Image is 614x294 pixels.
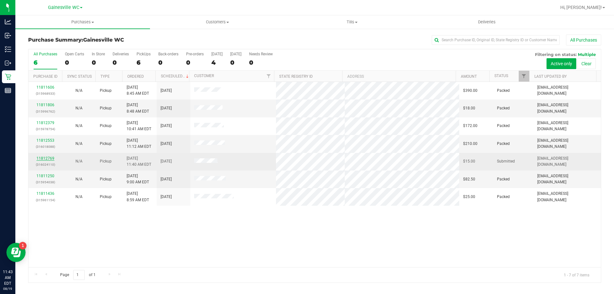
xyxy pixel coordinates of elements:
[432,35,560,45] input: Search Purchase ID, Original ID, State Registry ID or Customer Name...
[36,156,54,161] a: 11812769
[158,59,178,66] div: 0
[285,19,419,25] span: Tills
[127,74,144,79] a: Ordered
[534,74,567,79] a: Last Updated By
[537,191,597,203] span: [EMAIL_ADDRESS][DOMAIN_NAME]
[34,59,57,66] div: 6
[75,105,83,111] button: N/A
[249,59,273,66] div: 0
[535,52,577,57] span: Filtering on status:
[32,144,58,150] p: (316018088)
[33,74,58,79] a: Purchase ID
[578,52,596,57] span: Multiple
[249,52,273,56] div: Needs Review
[461,74,477,79] a: Amount
[537,120,597,132] span: [EMAIL_ADDRESS][DOMAIN_NAME]
[75,123,83,128] span: Not Applicable
[161,194,172,200] span: [DATE]
[75,141,83,147] button: N/A
[75,158,83,164] button: N/A
[150,15,285,29] a: Customers
[100,105,112,111] span: Pickup
[537,173,597,185] span: [EMAIL_ADDRESS][DOMAIN_NAME]
[5,87,11,94] inline-svg: Reports
[577,58,596,69] button: Clear
[127,155,151,168] span: [DATE] 11:40 AM EDT
[560,5,602,10] span: Hi, [PERSON_NAME]!
[32,162,58,168] p: (316024110)
[127,120,151,132] span: [DATE] 10:41 AM EDT
[161,176,172,182] span: [DATE]
[566,35,601,45] button: All Purchases
[100,158,112,164] span: Pickup
[469,19,504,25] span: Deliveries
[161,141,172,147] span: [DATE]
[161,158,172,164] span: [DATE]
[36,191,54,196] a: 11811436
[211,52,223,56] div: [DATE]
[463,123,477,129] span: $172.00
[537,102,597,114] span: [EMAIL_ADDRESS][DOMAIN_NAME]
[463,176,475,182] span: $82.50
[65,59,84,66] div: 0
[519,71,529,82] a: Filter
[285,15,419,29] a: Tills
[537,138,597,150] span: [EMAIL_ADDRESS][DOMAIN_NAME]
[137,59,151,66] div: 6
[194,74,214,78] a: Customer
[186,59,204,66] div: 0
[5,60,11,66] inline-svg: Outbound
[161,74,190,78] a: Scheduled
[420,15,554,29] a: Deliveries
[497,88,510,94] span: Packed
[137,52,151,56] div: PickUps
[5,46,11,52] inline-svg: Inventory
[73,270,85,280] input: 1
[75,88,83,94] button: N/A
[463,141,477,147] span: $210.00
[127,173,149,185] span: [DATE] 9:00 AM EDT
[75,141,83,146] span: Not Applicable
[3,269,12,286] p: 11:43 AM EDT
[463,105,475,111] span: $18.00
[264,71,274,82] a: Filter
[497,176,510,182] span: Packed
[32,179,58,185] p: (315954038)
[100,141,112,147] span: Pickup
[75,177,83,181] span: Not Applicable
[75,88,83,93] span: Not Applicable
[36,103,54,107] a: 11811806
[92,59,105,66] div: 0
[161,88,172,94] span: [DATE]
[150,19,284,25] span: Customers
[75,106,83,110] span: Not Applicable
[3,286,12,291] p: 08/19
[100,74,110,79] a: Type
[83,37,124,43] span: Gainesville WC
[127,138,151,150] span: [DATE] 11:12 AM EDT
[32,197,58,203] p: (315961154)
[211,59,223,66] div: 4
[127,191,149,203] span: [DATE] 8:59 AM EDT
[497,158,515,164] span: Submitted
[5,32,11,39] inline-svg: Inbound
[75,176,83,182] button: N/A
[6,243,26,262] iframe: Resource center
[342,71,456,82] th: Address
[113,52,129,56] div: Deliveries
[497,194,510,200] span: Packed
[161,105,172,111] span: [DATE]
[494,74,508,78] a: Status
[100,88,112,94] span: Pickup
[65,52,84,56] div: Open Carts
[230,59,241,66] div: 0
[161,123,172,129] span: [DATE]
[559,270,594,280] span: 1 - 7 of 7 items
[15,15,150,29] a: Purchases
[463,158,475,164] span: $15.00
[100,176,112,182] span: Pickup
[34,52,57,56] div: All Purchases
[100,194,112,200] span: Pickup
[5,74,11,80] inline-svg: Retail
[36,138,54,143] a: 11812553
